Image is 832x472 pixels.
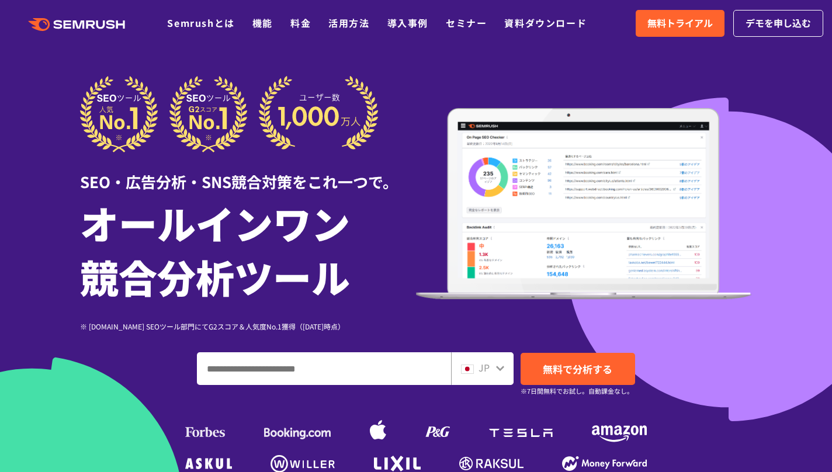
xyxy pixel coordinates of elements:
span: 無料トライアル [647,16,713,31]
a: セミナー [446,16,487,30]
a: デモを申し込む [733,10,823,37]
a: 資料ダウンロード [504,16,587,30]
a: 機能 [252,16,273,30]
h1: オールインワン 競合分析ツール [80,196,416,303]
a: 料金 [290,16,311,30]
a: 無料トライアル [636,10,724,37]
a: 活用方法 [328,16,369,30]
a: 導入事例 [387,16,428,30]
a: Semrushとは [167,16,234,30]
div: SEO・広告分析・SNS競合対策をこれ一つで。 [80,152,416,193]
input: ドメイン、キーワードまたはURLを入力してください [197,353,450,384]
a: 無料で分析する [521,353,635,385]
span: デモを申し込む [746,16,811,31]
span: JP [479,360,490,374]
div: ※ [DOMAIN_NAME] SEOツール部門にてG2スコア＆人気度No.1獲得（[DATE]時点） [80,321,416,332]
span: 無料で分析する [543,362,612,376]
small: ※7日間無料でお試し。自動課金なし。 [521,386,633,397]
